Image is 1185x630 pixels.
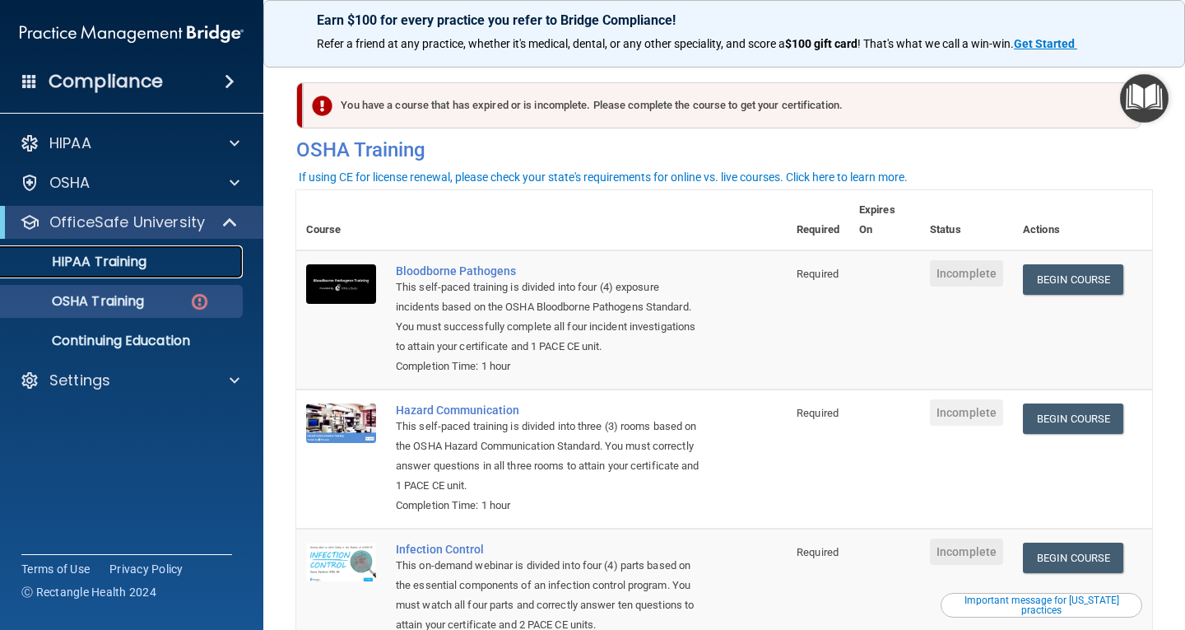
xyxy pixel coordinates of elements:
span: ! That's what we call a win-win. [857,37,1014,50]
h4: Compliance [49,70,163,93]
div: If using CE for license renewal, please check your state's requirements for online vs. live cours... [299,171,908,183]
span: Incomplete [930,539,1003,565]
p: HIPAA [49,133,91,153]
span: Refer a friend at any practice, whether it's medical, dental, or any other speciality, and score a [317,37,785,50]
img: exclamation-circle-solid-danger.72ef9ffc.png [312,96,332,116]
span: Incomplete [930,260,1003,287]
img: PMB logo [20,17,244,50]
button: Read this if you are a dental practitioner in the state of CA [941,593,1142,618]
div: Completion Time: 1 hour [396,357,704,376]
div: You have a course that has expired or is incomplete. Please complete the course to get your certi... [303,82,1141,128]
th: Required [787,190,849,250]
a: OSHA [20,173,239,193]
div: This self-paced training is divided into three (3) rooms based on the OSHA Hazard Communication S... [396,417,704,496]
img: danger-circle.6113f641.png [189,292,210,312]
a: HIPAA [20,133,239,153]
a: Begin Course [1023,264,1123,295]
div: Completion Time: 1 hour [396,496,704,516]
span: Required [797,268,839,280]
p: OfficeSafe University [49,212,205,232]
p: OSHA [49,173,91,193]
span: Required [797,407,839,419]
strong: $100 gift card [785,37,857,50]
span: Required [797,546,839,558]
strong: Get Started [1014,37,1075,50]
th: Course [296,190,386,250]
a: Begin Course [1023,404,1123,434]
div: Important message for [US_STATE] practices [943,595,1140,615]
a: Bloodborne Pathogens [396,264,704,278]
h4: OSHA Training [296,138,1152,161]
p: Settings [49,371,110,390]
button: If using CE for license renewal, please check your state's requirements for online vs. live cours... [296,169,910,185]
th: Actions [1013,190,1152,250]
p: Earn $100 for every practice you refer to Bridge Compliance! [317,12,1132,28]
th: Expires On [849,190,920,250]
a: Get Started [1014,37,1077,50]
a: OfficeSafe University [20,212,239,232]
th: Status [920,190,1013,250]
a: Hazard Communication [396,404,704,417]
a: Begin Course [1023,543,1123,573]
p: Continuing Education [11,333,235,349]
span: Ⓒ Rectangle Health 2024 [21,584,156,600]
button: Open Resource Center [1120,74,1169,123]
span: Incomplete [930,399,1003,426]
a: Infection Control [396,543,704,556]
div: This self-paced training is divided into four (4) exposure incidents based on the OSHA Bloodborne... [396,278,704,357]
a: Settings [20,371,239,390]
p: OSHA Training [11,293,144,310]
p: HIPAA Training [11,254,146,270]
a: Privacy Policy [109,561,184,577]
a: Terms of Use [21,561,90,577]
